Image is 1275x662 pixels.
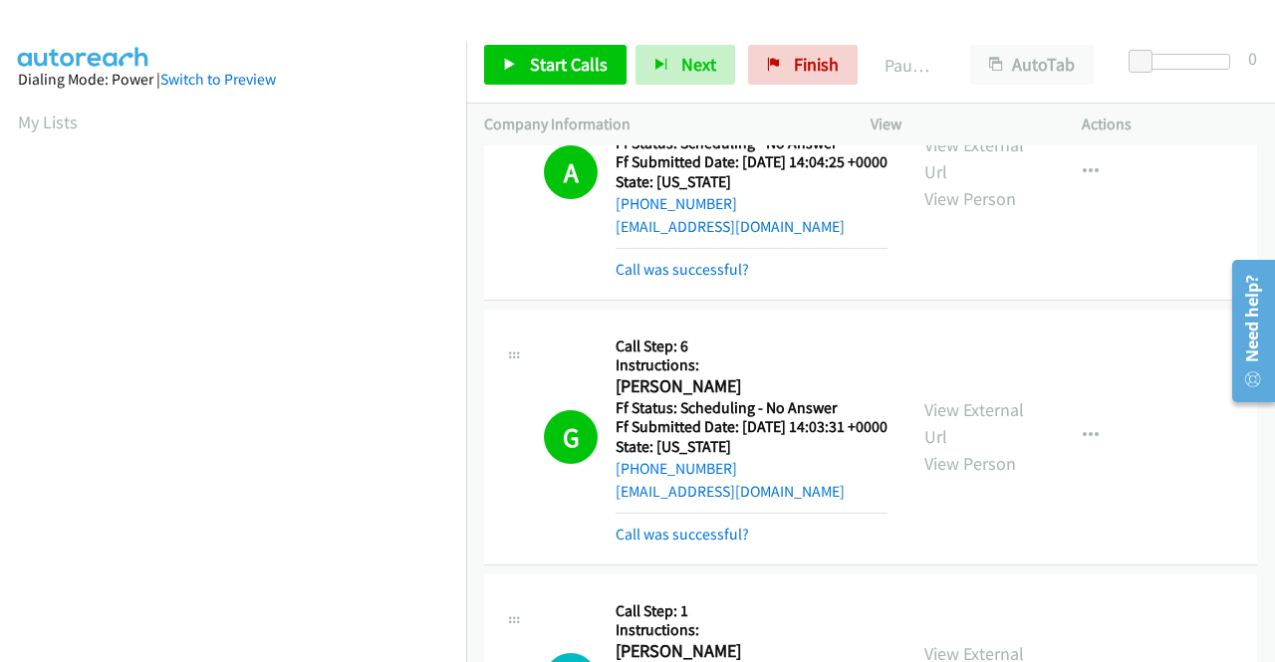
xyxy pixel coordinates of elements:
[970,45,1094,85] button: AutoTab
[18,68,448,92] div: Dialing Mode: Power |
[484,112,835,136] p: Company Information
[871,112,1046,136] p: View
[1248,45,1257,72] div: 0
[160,70,276,89] a: Switch to Preview
[616,398,888,418] h5: Ff Status: Scheduling - No Answer
[484,45,627,85] a: Start Calls
[530,53,608,76] span: Start Calls
[616,525,749,544] a: Call was successful?
[1218,252,1275,410] iframe: Resource Center
[1082,112,1257,136] p: Actions
[885,52,934,79] p: Paused
[616,601,888,621] h5: Call Step: 1
[616,375,888,398] h2: [PERSON_NAME]
[616,336,888,356] h5: Call Step: 6
[748,45,858,85] a: Finish
[544,410,598,464] h1: G
[636,45,735,85] button: Next
[18,110,78,133] a: My Lists
[616,172,888,192] h5: State: [US_STATE]
[616,417,888,437] h5: Ff Submitted Date: [DATE] 14:03:31 +0000
[616,437,888,457] h5: State: [US_STATE]
[616,194,737,213] a: [PHONE_NUMBER]
[616,620,888,640] h5: Instructions:
[924,452,1016,475] a: View Person
[681,53,716,76] span: Next
[616,482,845,501] a: [EMAIL_ADDRESS][DOMAIN_NAME]
[544,145,598,199] h1: A
[924,187,1016,210] a: View Person
[616,152,888,172] h5: Ff Submitted Date: [DATE] 14:04:25 +0000
[616,355,888,375] h5: Instructions:
[924,398,1024,448] a: View External Url
[616,459,737,478] a: [PHONE_NUMBER]
[616,217,845,236] a: [EMAIL_ADDRESS][DOMAIN_NAME]
[794,53,839,76] span: Finish
[616,260,749,279] a: Call was successful?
